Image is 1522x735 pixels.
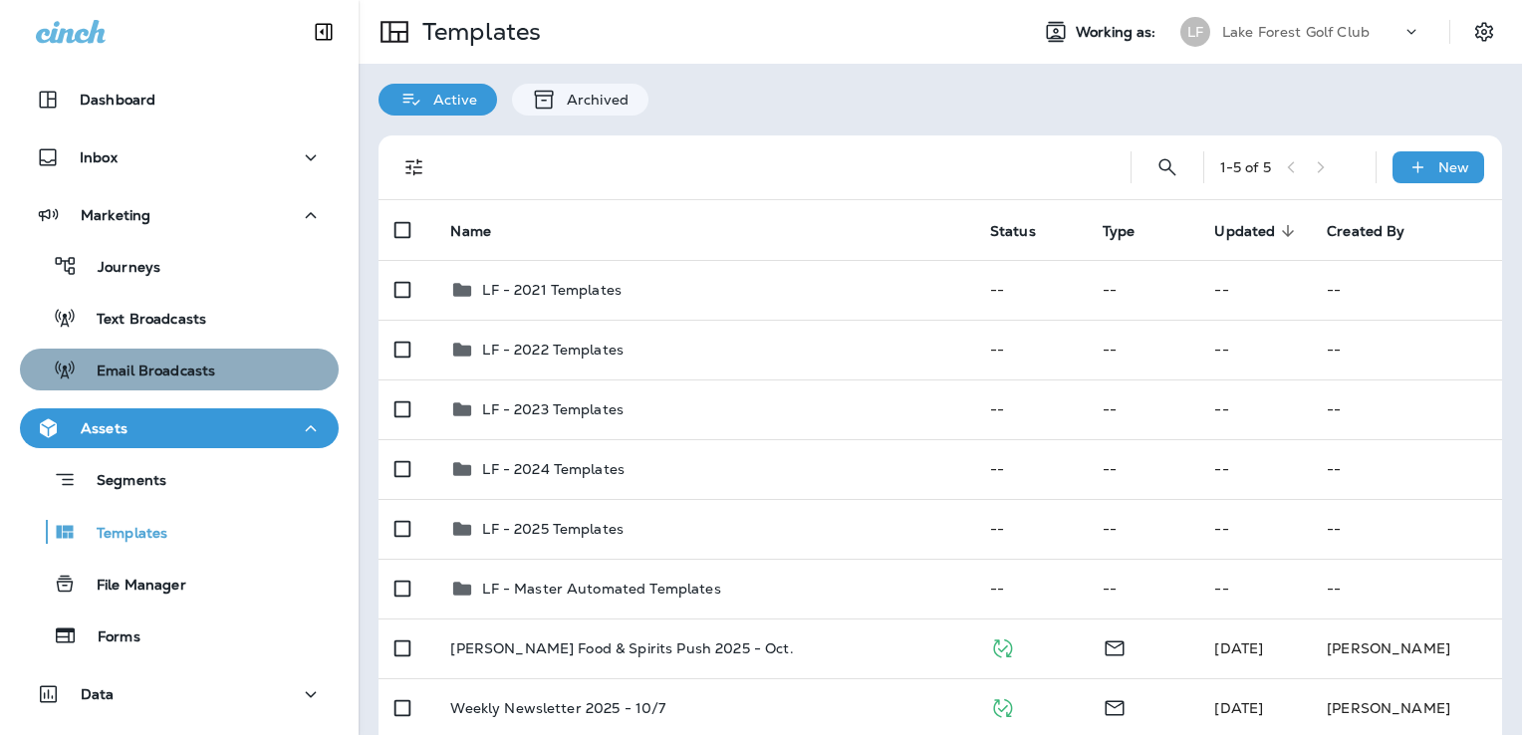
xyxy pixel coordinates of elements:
span: Email [1103,637,1127,655]
p: Active [423,92,477,108]
span: Status [990,222,1062,240]
td: -- [974,260,1087,320]
span: Name [450,222,517,240]
td: -- [1311,439,1502,499]
button: Segments [20,458,339,501]
td: -- [974,320,1087,379]
p: Dashboard [80,92,155,108]
button: Settings [1466,14,1502,50]
span: Published [990,637,1015,655]
button: Collapse Sidebar [296,12,352,52]
button: Templates [20,511,339,553]
td: -- [1311,499,1502,559]
p: LF - 2025 Templates [482,521,624,537]
span: Updated [1214,222,1301,240]
td: -- [1087,320,1199,379]
p: LF - Master Automated Templates [482,581,720,597]
span: Caitlin Wilson [1214,639,1263,657]
p: Archived [557,92,629,108]
td: -- [1198,379,1311,439]
span: Published [990,697,1015,715]
button: Filters [394,147,434,187]
td: -- [1311,320,1502,379]
p: Forms [78,628,140,647]
td: -- [1198,439,1311,499]
span: Caitlin Wilson [1214,699,1263,717]
td: [PERSON_NAME] [1311,618,1502,678]
td: -- [1198,260,1311,320]
p: LF - 2022 Templates [482,342,624,358]
td: -- [974,379,1087,439]
td: -- [1198,499,1311,559]
p: [PERSON_NAME] Food & Spirits Push 2025 - Oct. [450,640,793,656]
span: Updated [1214,223,1275,240]
td: -- [1198,559,1311,618]
p: LF - 2024 Templates [482,461,625,477]
td: -- [1087,559,1199,618]
span: Working as: [1076,24,1160,41]
span: Name [450,223,491,240]
td: -- [1087,379,1199,439]
div: LF [1180,17,1210,47]
span: Type [1103,223,1136,240]
button: Journeys [20,245,339,287]
p: Lake Forest Golf Club [1222,24,1370,40]
td: -- [1087,260,1199,320]
span: Email [1103,697,1127,715]
p: Email Broadcasts [77,363,215,381]
p: Templates [414,17,541,47]
button: Assets [20,408,339,448]
span: Status [990,223,1036,240]
p: LF - 2023 Templates [482,401,624,417]
p: Text Broadcasts [77,311,206,330]
span: Type [1103,222,1161,240]
p: Templates [77,525,167,544]
button: Marketing [20,195,339,235]
button: File Manager [20,563,339,605]
p: Weekly Newsletter 2025 - 10/7 [450,700,665,716]
p: New [1438,159,1469,175]
td: -- [1311,559,1502,618]
td: -- [1087,499,1199,559]
span: Created By [1327,223,1404,240]
td: -- [1087,439,1199,499]
p: Inbox [80,149,118,165]
p: Assets [81,420,127,436]
button: Forms [20,614,339,656]
div: 1 - 5 of 5 [1220,159,1271,175]
button: Dashboard [20,80,339,120]
p: Marketing [81,207,150,223]
p: Data [81,686,115,702]
button: Text Broadcasts [20,297,339,339]
button: Email Broadcasts [20,349,339,390]
p: Journeys [78,259,160,278]
td: -- [974,439,1087,499]
p: Segments [77,472,166,492]
td: -- [974,499,1087,559]
button: Data [20,674,339,714]
p: LF - 2021 Templates [482,282,622,298]
span: Created By [1327,222,1430,240]
td: -- [974,559,1087,618]
button: Inbox [20,137,339,177]
td: -- [1311,260,1502,320]
td: -- [1198,320,1311,379]
button: Search Templates [1147,147,1187,187]
p: File Manager [77,577,186,596]
td: -- [1311,379,1502,439]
